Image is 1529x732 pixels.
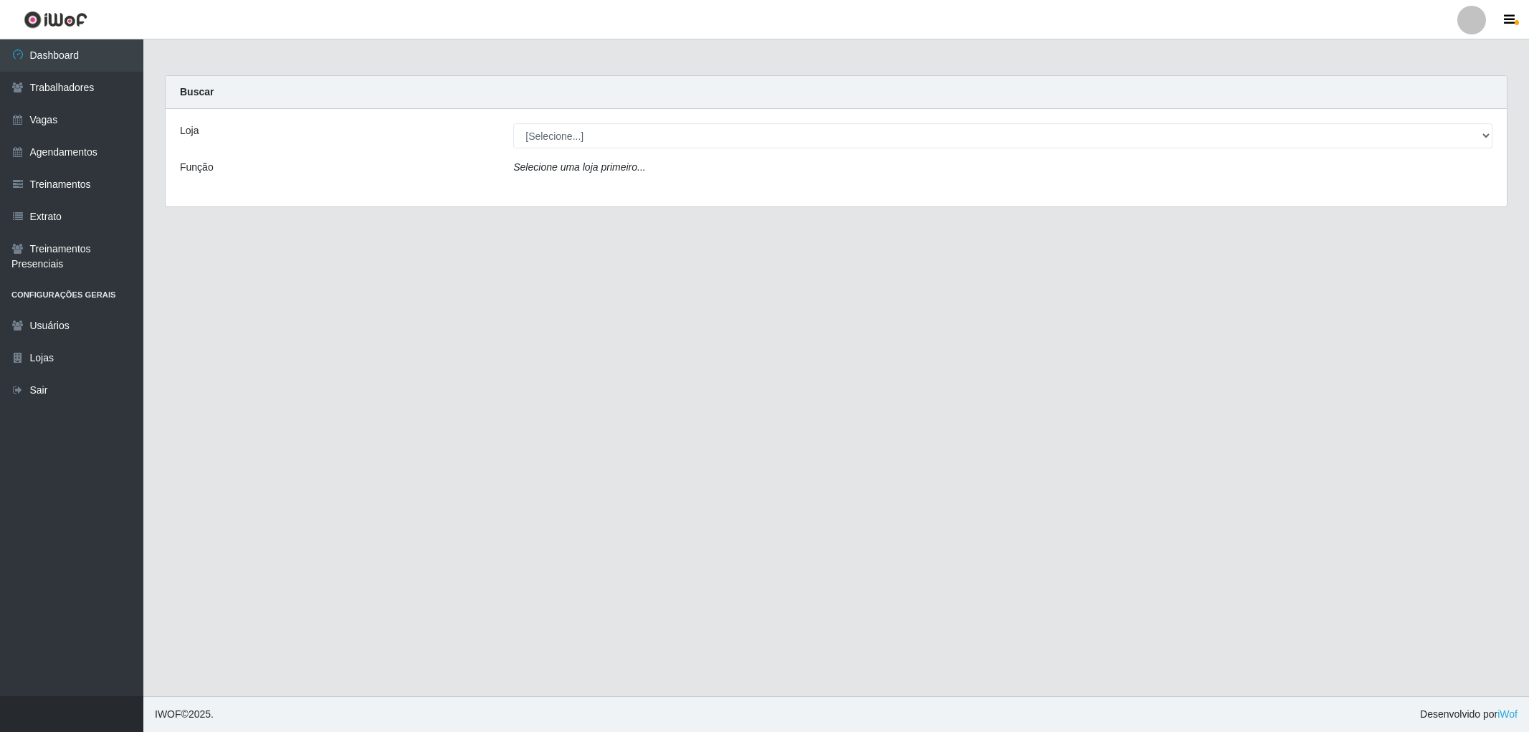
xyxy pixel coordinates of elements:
span: © 2025 . [155,707,214,722]
a: iWof [1497,708,1518,720]
span: IWOF [155,708,181,720]
i: Selecione uma loja primeiro... [513,161,645,173]
img: CoreUI Logo [24,11,87,29]
strong: Buscar [180,86,214,98]
label: Função [180,160,214,175]
label: Loja [180,123,199,138]
span: Desenvolvido por [1420,707,1518,722]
